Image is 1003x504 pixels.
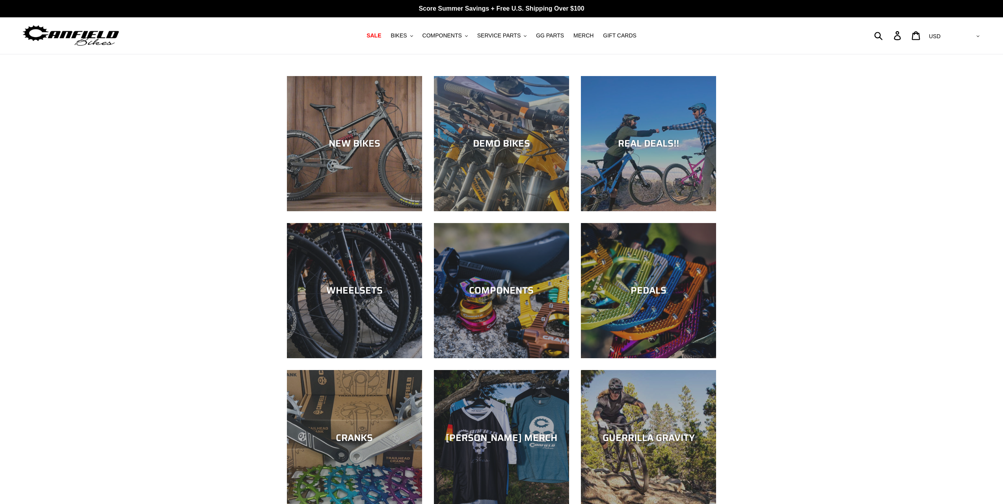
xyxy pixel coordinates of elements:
[287,138,422,149] div: NEW BIKES
[581,76,716,211] a: REAL DEALS!!
[287,432,422,443] div: CRANKS
[434,138,569,149] div: DEMO BIKES
[434,223,569,358] a: COMPONENTS
[603,32,636,39] span: GIFT CARDS
[536,32,564,39] span: GG PARTS
[473,30,530,41] button: SERVICE PARTS
[581,223,716,358] a: PEDALS
[532,30,568,41] a: GG PARTS
[287,223,422,358] a: WHEELSETS
[387,30,417,41] button: BIKES
[434,76,569,211] a: DEMO BIKES
[434,285,569,296] div: COMPONENTS
[599,30,640,41] a: GIFT CARDS
[581,432,716,443] div: GUERRILLA GRAVITY
[878,27,899,44] input: Search
[391,32,407,39] span: BIKES
[581,138,716,149] div: REAL DEALS!!
[22,23,120,48] img: Canfield Bikes
[287,285,422,296] div: WHEELSETS
[367,32,381,39] span: SALE
[419,30,472,41] button: COMPONENTS
[422,32,462,39] span: COMPONENTS
[569,30,597,41] a: MERCH
[573,32,594,39] span: MERCH
[434,432,569,443] div: [PERSON_NAME] MERCH
[287,76,422,211] a: NEW BIKES
[581,285,716,296] div: PEDALS
[363,30,385,41] a: SALE
[477,32,521,39] span: SERVICE PARTS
